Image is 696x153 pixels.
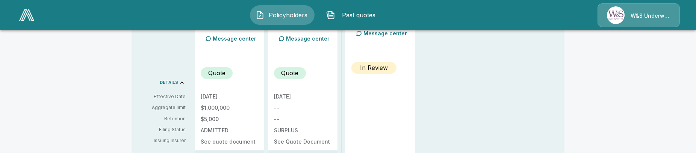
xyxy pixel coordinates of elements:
p: See quote document [201,139,258,144]
p: -- [274,105,331,111]
p: Message center [363,29,407,37]
p: $5,000 [201,117,258,122]
p: Filing Status [138,126,186,133]
p: Quote [281,68,298,77]
p: See Quote Document [274,139,331,144]
img: AA Logo [19,9,34,21]
button: Policyholders IconPolicyholders [250,5,315,25]
p: Issuing Insurer [138,137,186,144]
p: Effective Date [138,93,186,100]
img: Policyholders Icon [256,11,265,20]
p: $1,000,000 [201,105,258,111]
span: Past quotes [338,11,380,20]
p: Quote [208,68,225,77]
p: Message center [213,35,256,42]
a: Agency IconW&S Underwriters [598,3,680,27]
span: Policyholders [268,11,309,20]
p: Aggregate limit [138,104,186,111]
img: Past quotes Icon [326,11,335,20]
p: [DATE] [274,94,331,99]
p: In Review [360,63,388,72]
p: -- [274,117,331,122]
p: Message center [286,35,330,42]
button: Past quotes IconPast quotes [321,5,385,25]
p: ADMITTED [201,128,258,133]
img: Agency Icon [607,6,625,24]
p: DETAILS [160,80,178,85]
p: [DATE] [201,94,258,99]
p: Retention [138,115,186,122]
p: W&S Underwriters [631,12,670,20]
p: SURPLUS [274,128,331,133]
